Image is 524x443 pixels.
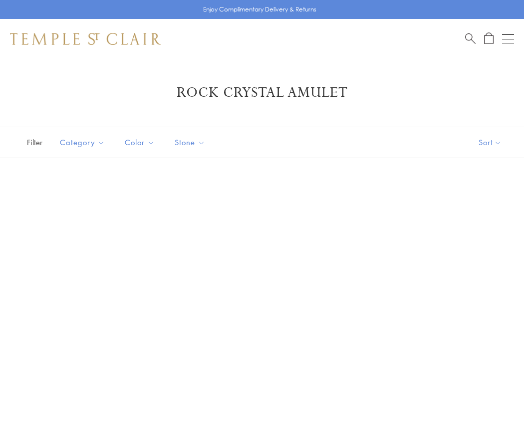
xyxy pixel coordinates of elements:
[55,136,112,149] span: Category
[52,131,112,154] button: Category
[484,32,494,45] a: Open Shopping Bag
[456,127,524,158] button: Show sort by
[167,131,213,154] button: Stone
[203,4,316,14] p: Enjoy Complimentary Delivery & Returns
[465,32,476,45] a: Search
[117,131,162,154] button: Color
[120,136,162,149] span: Color
[502,33,514,45] button: Open navigation
[25,84,499,102] h1: Rock Crystal Amulet
[170,136,213,149] span: Stone
[10,33,161,45] img: Temple St. Clair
